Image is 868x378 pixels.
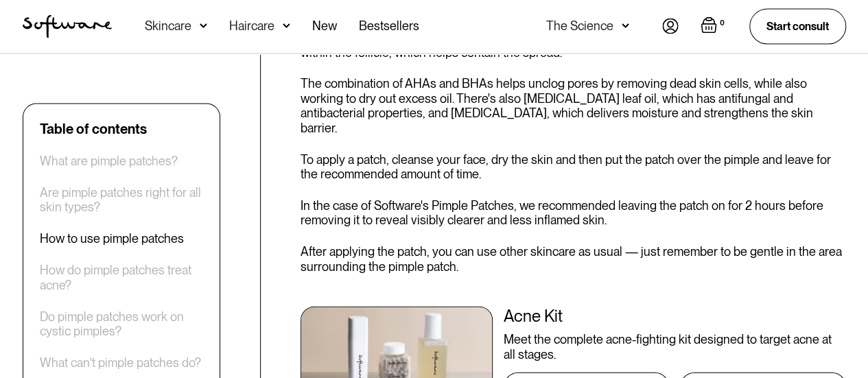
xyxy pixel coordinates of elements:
div: 0 [717,17,727,29]
p: The combination of AHAs and BHAs helps unclog pores by removing dead skin cells, while also worki... [301,76,846,135]
a: Open empty cart [701,17,727,36]
img: arrow down [622,19,629,33]
a: Do pimple patches work on cystic pimples? [40,309,203,338]
div: The Science [546,19,613,33]
p: To apply a patch, cleanse your face, dry the skin and then put the patch over the pimple and leav... [301,152,846,182]
div: Table of contents [40,120,147,137]
a: What are pimple patches? [40,153,178,168]
a: What can't pimple patches do? [40,355,201,370]
img: arrow down [200,19,207,33]
div: Skincare [145,19,191,33]
a: home [23,15,112,38]
img: Software Logo [23,15,112,38]
p: In the case of Software's Pimple Patches, we recommended leaving the patch on for 2 hours before ... [301,198,846,228]
a: Start consult [749,9,846,44]
a: How to use pimple patches [40,231,184,246]
p: After applying the patch, you can use other skincare as usual — just remember to be gentle in the... [301,244,846,274]
div: Acne Kit [504,307,846,327]
a: How do pimple patches treat acne? [40,263,203,292]
img: arrow down [283,19,290,33]
div: Haircare [229,19,274,33]
div: Meet the complete acne-fighting kit designed to target acne at all stages. [504,332,846,362]
a: Are pimple patches right for all skin types? [40,185,203,214]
